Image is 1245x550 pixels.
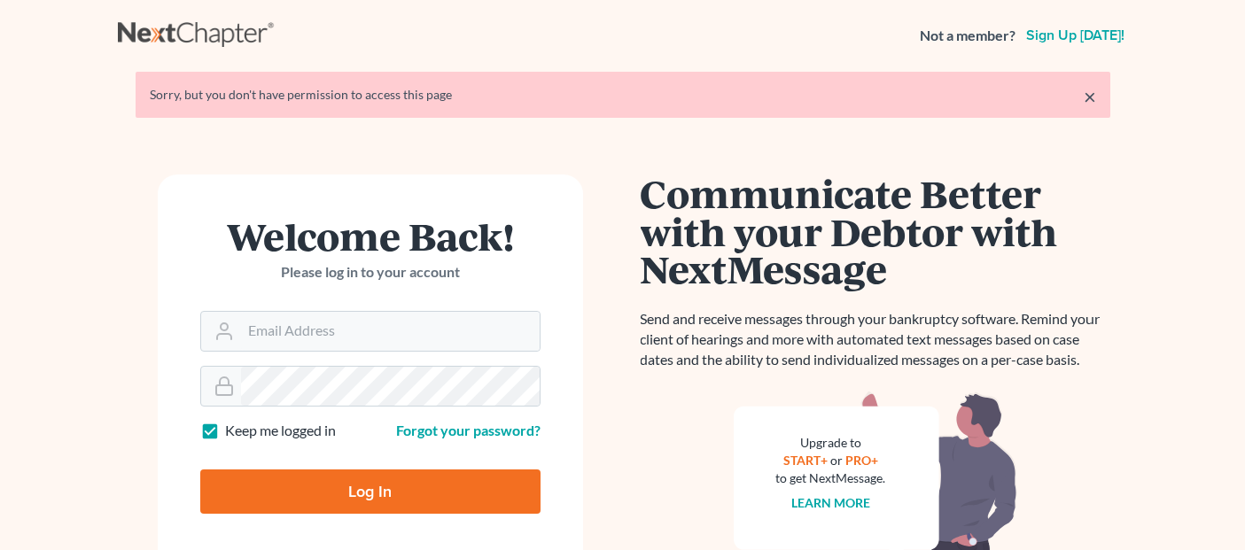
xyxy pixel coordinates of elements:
input: Log In [200,469,541,514]
a: START+ [783,453,828,468]
a: Learn more [791,495,870,510]
a: × [1084,86,1096,107]
strong: Not a member? [920,26,1015,46]
a: Forgot your password? [396,422,541,438]
div: Sorry, but you don't have permission to access this page [150,86,1096,104]
span: or [830,453,843,468]
p: Send and receive messages through your bankruptcy software. Remind your client of hearings and mo... [641,309,1110,370]
div: Upgrade to [776,434,886,452]
p: Please log in to your account [200,262,541,283]
h1: Communicate Better with your Debtor with NextMessage [641,174,1110,288]
a: PRO+ [845,453,878,468]
h1: Welcome Back! [200,217,541,255]
a: Sign up [DATE]! [1023,28,1128,43]
div: to get NextMessage. [776,469,886,487]
input: Email Address [241,312,540,351]
label: Keep me logged in [225,421,336,441]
